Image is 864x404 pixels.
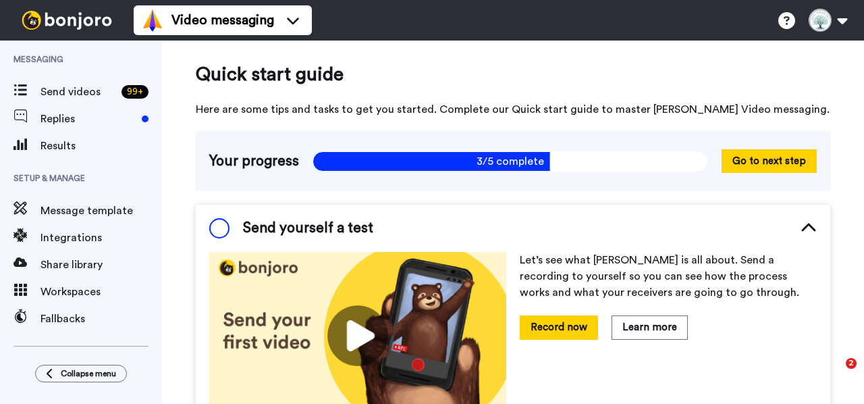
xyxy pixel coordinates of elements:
[61,368,116,379] span: Collapse menu
[612,315,688,339] button: Learn more
[40,84,116,100] span: Send videos
[196,101,830,118] span: Here are some tips and tasks to get you started. Complete our Quick start guide to master [PERSON...
[196,61,830,88] span: Quick start guide
[722,149,817,173] button: Go to next step
[35,365,127,382] button: Collapse menu
[243,218,373,238] span: Send yourself a test
[40,230,162,246] span: Integrations
[40,138,162,154] span: Results
[40,311,162,327] span: Fallbacks
[520,315,598,339] button: Record now
[40,203,162,219] span: Message template
[40,111,136,127] span: Replies
[171,11,274,30] span: Video messaging
[846,358,857,369] span: 2
[313,151,708,172] span: 3/5 complete
[142,9,163,31] img: vm-color.svg
[520,252,817,301] p: Let’s see what [PERSON_NAME] is all about. Send a recording to yourself so you can see how the pr...
[16,11,117,30] img: bj-logo-header-white.svg
[209,151,299,172] span: Your progress
[122,85,148,99] div: 99 +
[40,284,162,300] span: Workspaces
[818,358,850,390] iframe: Intercom live chat
[40,257,162,273] span: Share library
